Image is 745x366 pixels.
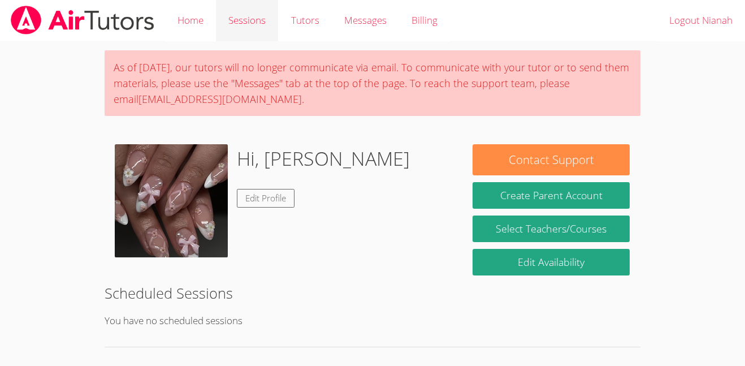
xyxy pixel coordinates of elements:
[105,282,641,304] h2: Scheduled Sessions
[105,313,641,329] p: You have no scheduled sessions
[473,216,630,242] a: Select Teachers/Courses
[344,14,387,27] span: Messages
[473,144,630,175] button: Contact Support
[237,189,294,208] a: Edit Profile
[115,144,228,257] img: Screenshot%202024-12-19%209.28.50%20PM.png
[10,6,155,35] img: airtutors_banner-c4298cdbf04f3fff15de1276eac7730deb9818008684d7c2e4769d2f7ddbe033.png
[105,50,641,116] div: As of [DATE], our tutors will no longer communicate via email. To communicate with your tutor or ...
[473,182,630,209] button: Create Parent Account
[237,144,410,173] h1: Hi, [PERSON_NAME]
[473,249,630,275] a: Edit Availability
